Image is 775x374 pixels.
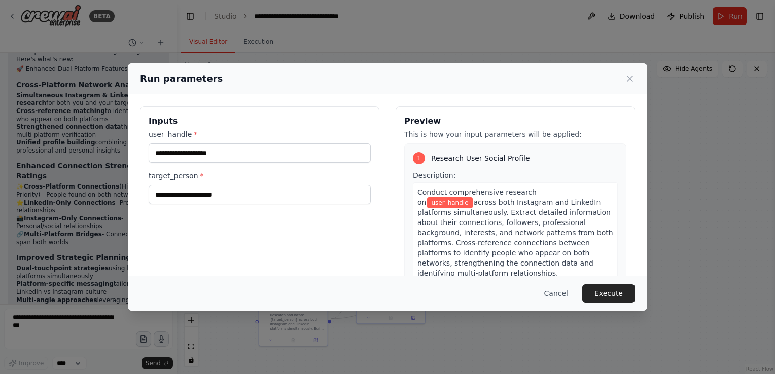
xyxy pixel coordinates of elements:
h3: Inputs [149,115,371,127]
span: across both Instagram and LinkedIn platforms simultaneously. Extract detailed information about t... [417,198,613,277]
span: Variable: user_handle [427,197,472,208]
button: Execute [582,284,635,303]
p: This is how your input parameters will be applied: [404,129,626,139]
span: Research User Social Profile [431,153,530,163]
label: user_handle [149,129,371,139]
h2: Run parameters [140,71,223,86]
h3: Preview [404,115,626,127]
span: Description: [413,171,455,179]
span: Conduct comprehensive research on [417,188,537,206]
div: 1 [413,152,425,164]
button: Cancel [536,284,576,303]
label: target_person [149,171,371,181]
